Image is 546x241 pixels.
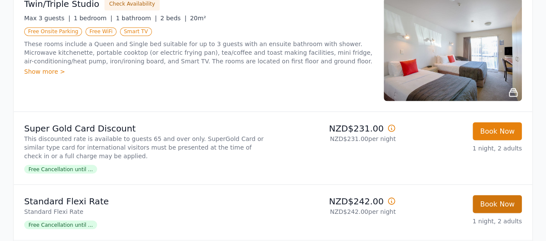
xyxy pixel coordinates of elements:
[403,216,522,225] p: 1 night, 2 adults
[473,195,522,213] button: Book Now
[277,195,396,207] p: NZD$242.00
[24,165,97,173] span: Free Cancellation until ...
[24,40,373,66] p: These rooms include a Queen and Single bed suitable for up to 3 guests with an ensuite bathroom w...
[24,207,270,216] p: Standard Flexi Rate
[24,15,70,22] span: Max 3 guests |
[24,195,270,207] p: Standard Flexi Rate
[277,134,396,143] p: NZD$231.00 per night
[116,15,157,22] span: 1 bathroom |
[74,15,113,22] span: 1 bedroom |
[277,207,396,216] p: NZD$242.00 per night
[24,122,270,134] p: Super Gold Card Discount
[24,134,270,160] p: This discounted rate is available to guests 65 and over only. SuperGold Card or similar type card...
[403,144,522,152] p: 1 night, 2 adults
[190,15,206,22] span: 20m²
[85,27,117,36] span: Free WiFi
[160,15,186,22] span: 2 beds |
[277,122,396,134] p: NZD$231.00
[24,27,82,36] span: Free Onsite Parking
[24,67,373,76] div: Show more >
[120,27,152,36] span: Smart TV
[24,220,97,229] span: Free Cancellation until ...
[473,122,522,140] button: Book Now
